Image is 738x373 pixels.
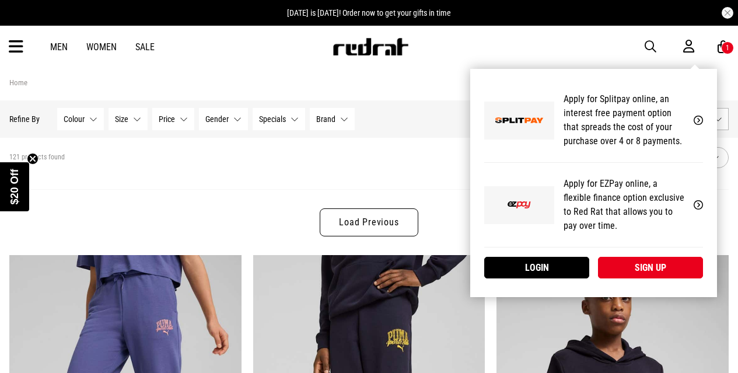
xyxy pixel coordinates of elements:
p: Apply for EZPay online, a flexible finance option exclusive to Red Rat that allows you to pay ove... [564,177,684,233]
a: Sale [135,41,155,53]
a: Men [50,41,68,53]
span: Size [115,114,128,124]
a: Women [86,41,117,53]
button: Gender [199,108,248,130]
button: Size [109,108,148,130]
a: Load Previous [320,208,418,236]
span: Price [159,114,175,124]
button: Specials [253,108,305,130]
a: 1 [718,41,729,53]
button: Brand [310,108,355,130]
div: 1 [726,44,729,52]
img: Redrat logo [332,38,409,55]
span: Gender [205,114,229,124]
span: Brand [316,114,335,124]
a: Apply for EZPay online, a flexible finance option exclusive to Red Rat that allows you to pay ove... [484,163,703,247]
button: Colour [57,108,104,130]
p: Refine By [9,114,40,124]
button: Close teaser [27,153,39,165]
span: Colour [64,114,85,124]
span: [DATE] is [DATE]! Order now to get your gifts in time [287,8,451,18]
a: Apply for Splitpay online, an interest free payment option that spreads the cost of your purchase... [484,78,703,163]
p: Apply for Splitpay online, an interest free payment option that spreads the cost of your purchase... [564,92,684,148]
span: $20 Off [9,169,20,204]
a: Login [484,257,589,278]
span: 121 products found [9,153,65,162]
span: Specials [259,114,286,124]
a: Home [9,78,27,87]
a: Sign up [598,257,703,278]
button: Price [152,108,194,130]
